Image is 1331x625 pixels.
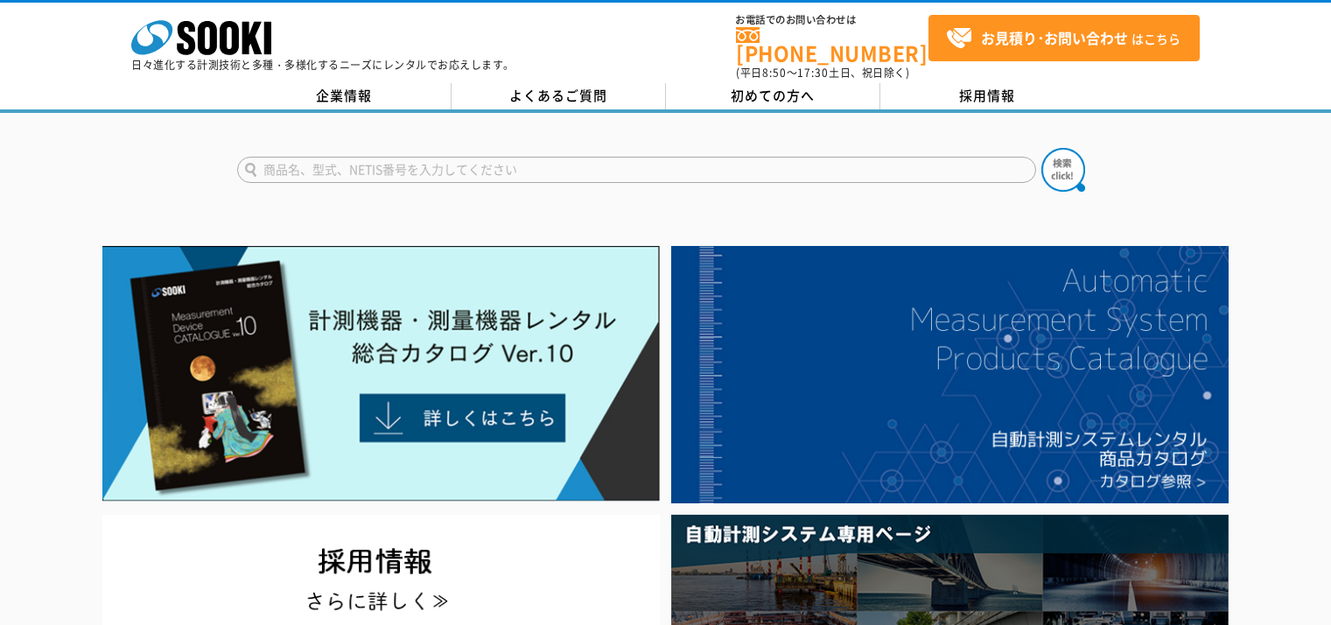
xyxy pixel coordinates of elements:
img: btn_search.png [1041,148,1085,192]
a: [PHONE_NUMBER] [736,27,928,63]
img: 自動計測システムカタログ [671,246,1229,503]
span: 8:50 [762,65,787,81]
a: 初めての方へ [666,83,880,109]
a: よくあるご質問 [452,83,666,109]
a: お見積り･お問い合わせはこちら [928,15,1200,61]
p: 日々進化する計測技術と多種・多様化するニーズにレンタルでお応えします。 [131,60,515,70]
input: 商品名、型式、NETIS番号を入力してください [237,157,1036,183]
span: (平日 ～ 土日、祝日除く) [736,65,909,81]
span: はこちら [946,25,1180,52]
img: Catalog Ver10 [102,246,660,502]
span: 初めての方へ [731,86,815,105]
span: 17:30 [797,65,829,81]
span: お電話でのお問い合わせは [736,15,928,25]
a: 採用情報 [880,83,1095,109]
a: 企業情報 [237,83,452,109]
strong: お見積り･お問い合わせ [981,27,1128,48]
